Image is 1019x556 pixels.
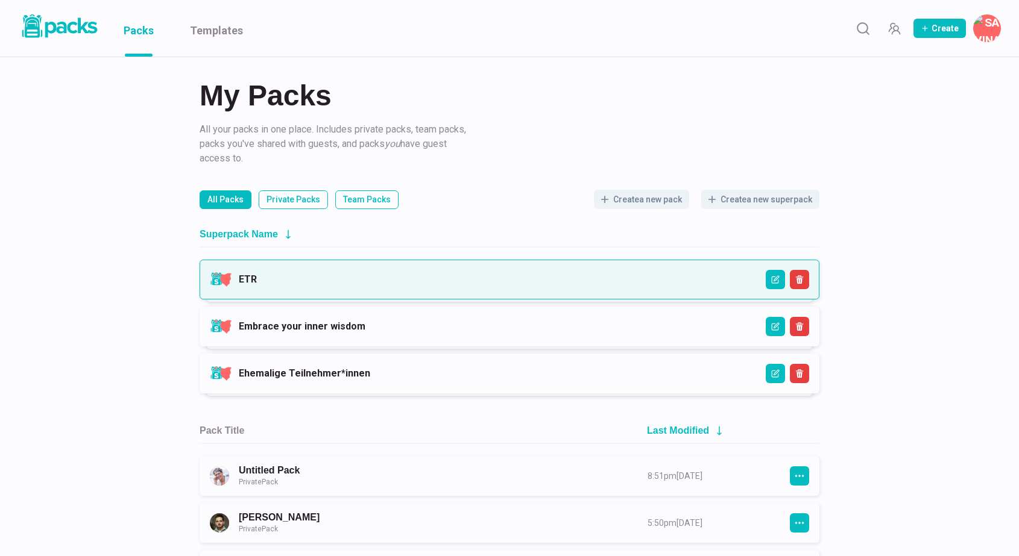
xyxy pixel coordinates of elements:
[701,190,819,209] button: Createa new superpack
[385,138,400,149] i: you
[851,16,875,40] button: Search
[18,12,99,40] img: Packs logo
[200,81,819,110] h2: My Packs
[200,122,471,166] p: All your packs in one place. Includes private packs, team packs, packs you've shared with guests,...
[790,270,809,289] button: Delete Superpack
[766,317,785,336] button: Edit
[207,193,244,206] p: All Packs
[790,364,809,383] button: Delete Superpack
[267,193,320,206] p: Private Packs
[766,270,785,289] button: Edit
[200,425,244,436] h2: Pack Title
[647,425,709,436] h2: Last Modified
[594,190,689,209] button: Createa new pack
[343,193,391,206] p: Team Packs
[882,16,906,40] button: Manage Team Invites
[766,364,785,383] button: Edit
[973,14,1001,42] button: Savina Tilmann
[913,19,966,38] button: Create Pack
[790,317,809,336] button: Delete Superpack
[18,12,99,45] a: Packs logo
[200,228,278,240] h2: Superpack Name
